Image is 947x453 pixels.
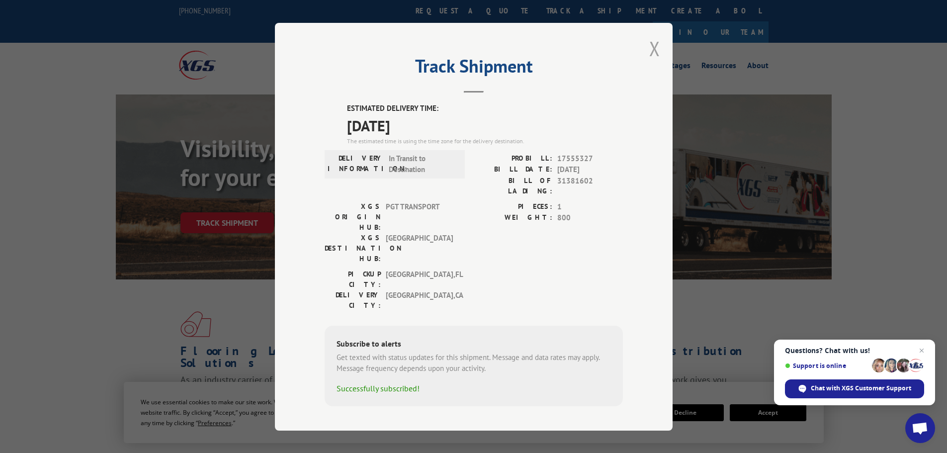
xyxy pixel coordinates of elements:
[325,289,381,310] label: DELIVERY CITY:
[347,114,623,136] span: [DATE]
[337,382,611,394] div: Successfully subscribed!
[811,384,911,393] span: Chat with XGS Customer Support
[785,379,924,398] span: Chat with XGS Customer Support
[557,201,623,212] span: 1
[785,362,868,369] span: Support is online
[474,201,552,212] label: PIECES:
[649,35,660,62] button: Close modal
[557,212,623,224] span: 800
[325,201,381,232] label: XGS ORIGIN HUB:
[474,212,552,224] label: WEIGHT:
[474,175,552,196] label: BILL OF LADING:
[557,164,623,176] span: [DATE]
[347,136,623,145] div: The estimated time is using the time zone for the delivery destination.
[325,269,381,289] label: PICKUP CITY:
[325,232,381,264] label: XGS DESTINATION HUB:
[785,347,924,355] span: Questions? Chat with us!
[905,413,935,443] a: Open chat
[328,153,384,175] label: DELIVERY INFORMATION:
[557,175,623,196] span: 31381602
[386,289,453,310] span: [GEOGRAPHIC_DATA] , CA
[337,337,611,352] div: Subscribe to alerts
[386,201,453,232] span: PGT TRANSPORT
[557,153,623,164] span: 17555327
[474,153,552,164] label: PROBILL:
[337,352,611,374] div: Get texted with status updates for this shipment. Message and data rates may apply. Message frequ...
[386,269,453,289] span: [GEOGRAPHIC_DATA] , FL
[474,164,552,176] label: BILL DATE:
[325,59,623,78] h2: Track Shipment
[389,153,456,175] span: In Transit to Destination
[347,103,623,114] label: ESTIMATED DELIVERY TIME:
[386,232,453,264] span: [GEOGRAPHIC_DATA]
